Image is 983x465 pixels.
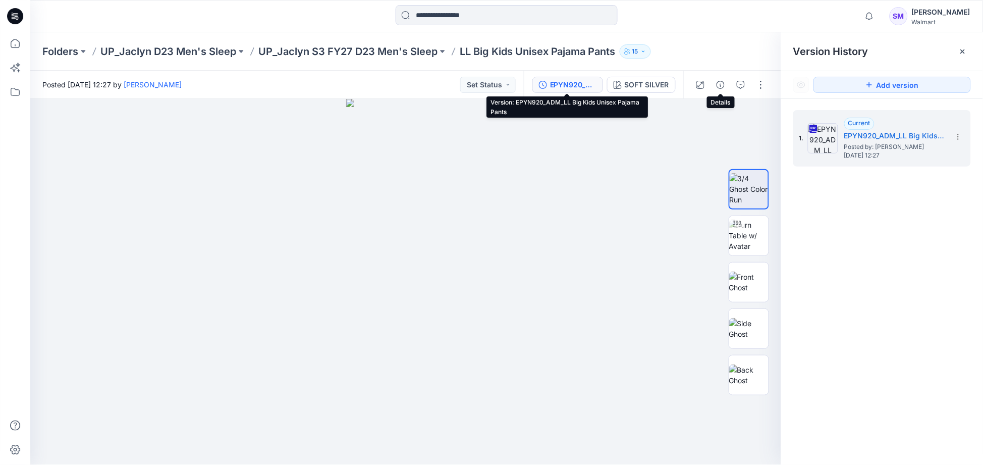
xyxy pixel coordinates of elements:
span: [DATE] 12:27 [844,152,945,159]
button: 15 [620,44,651,59]
span: 1. [799,134,804,143]
button: Add version [813,77,971,93]
span: Current [848,119,870,127]
a: UP_Jaclyn D23 Men's Sleep [100,44,236,59]
span: Posted [DATE] 12:27 by [42,79,182,90]
img: EPYN920_ADM_LL Big Kids Unisex Pajama Pants [808,123,838,153]
p: 15 [632,46,638,57]
div: SM [890,7,908,25]
img: Back Ghost [729,365,769,386]
img: Turn Table w/ Avatar [729,220,769,251]
p: LL Big Kids Unisex Pajama Pants [460,44,616,59]
button: Close [959,47,967,56]
img: Front Ghost [729,272,769,293]
a: Folders [42,44,78,59]
span: Version History [793,45,868,58]
div: [PERSON_NAME] [912,6,970,18]
img: 3/4 Ghost Color Run [730,173,768,205]
span: Posted by: Steve Menda [844,142,945,152]
a: UP_Jaclyn S3 FY27 D23 Men's Sleep [258,44,438,59]
div: SOFT SILVER [625,79,669,90]
button: Show Hidden Versions [793,77,809,93]
a: [PERSON_NAME] [124,80,182,89]
img: Side Ghost [729,318,769,339]
img: eyJhbGciOiJIUzI1NiIsImtpZCI6IjAiLCJzbHQiOiJzZXMiLCJ0eXAiOiJKV1QifQ.eyJkYXRhIjp7InR5cGUiOiJzdG9yYW... [346,99,466,465]
h5: EPYN920_ADM_LL Big Kids Unisex Pajama Pants [844,130,945,142]
button: SOFT SILVER [607,77,676,93]
button: EPYN920_ADM_LL Big Kids Unisex Pajama Pants [532,77,603,93]
div: EPYN920_ADM_LL Big Kids Unisex Pajama Pants [550,79,596,90]
div: Walmart [912,18,970,26]
button: Details [713,77,729,93]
